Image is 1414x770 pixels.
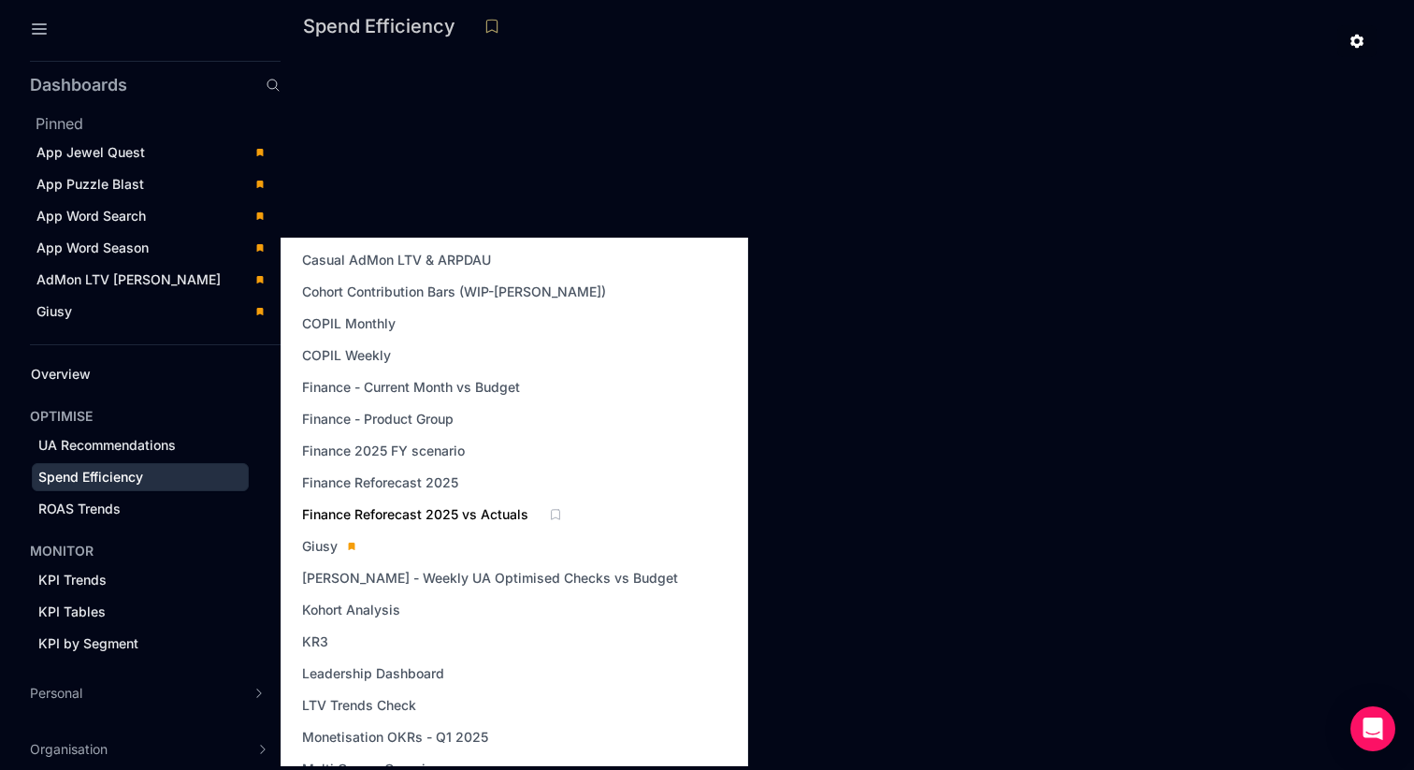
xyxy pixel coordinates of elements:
[302,728,488,747] span: Monetisation OKRs - Q1 2025
[32,463,249,491] a: Spend Efficiency
[302,601,400,619] span: Kohort Analysis
[30,684,82,703] span: Personal
[296,692,422,719] a: LTV Trends Check
[38,603,106,619] span: KPI Tables
[30,407,93,426] h4: OPTIMISE
[296,438,470,464] a: Finance 2025 FY scenario
[30,298,275,326] a: Giusy
[296,311,401,337] a: COPIL Monthly
[302,664,444,683] span: Leadership Dashboard
[302,473,458,492] span: Finance Reforecast 2025
[38,501,121,516] span: ROAS Trends
[302,346,391,365] span: COPIL Weekly
[32,630,249,658] a: KPI by Segment
[296,501,534,528] a: Finance Reforecast 2025 vs Actuals
[296,374,526,400] a: Finance - Current Month vs Budget
[302,537,338,556] span: Giusy
[38,635,138,651] span: KPI by Segment
[302,569,678,588] span: [PERSON_NAME] - Weekly UA Optimised Checks vs Budget
[303,17,467,36] h3: Spend Efficiency
[296,406,459,432] a: Finance - Product Group
[302,410,454,429] span: Finance - Product Group
[30,266,275,294] a: AdMon LTV [PERSON_NAME]
[296,342,397,369] a: COPIL Weekly
[36,240,149,255] span: App Word Season
[30,77,127,94] h2: Dashboards
[36,112,281,135] h2: Pinned
[32,566,249,594] a: KPI Trends
[296,565,684,591] a: [PERSON_NAME] - Weekly UA Optimised Checks vs Budget
[302,442,465,460] span: Finance 2025 FY scenario
[296,629,334,655] a: KR3
[302,283,606,301] span: Cohort Contribution Bars (WIP-[PERSON_NAME])
[30,542,94,560] h4: MONITOR
[296,279,612,305] a: Cohort Contribution Bars (WIP-[PERSON_NAME])
[296,247,497,273] a: Casual AdMon LTV & ARPDAU
[32,598,249,626] a: KPI Tables
[30,202,275,230] a: App Word Search
[302,632,328,651] span: KR3
[302,251,491,269] span: Casual AdMon LTV & ARPDAU
[36,176,144,192] span: App Puzzle Blast
[24,360,249,388] a: Overview
[296,661,450,687] a: Leadership Dashboard
[36,208,146,224] span: App Word Search
[302,696,416,715] span: LTV Trends Check
[302,505,528,524] span: Finance Reforecast 2025 vs Actuals
[31,366,91,382] span: Overview
[36,144,145,160] span: App Jewel Quest
[296,533,362,559] a: Giusy
[296,470,464,496] a: Finance Reforecast 2025
[38,469,143,485] span: Spend Efficiency
[32,495,249,523] a: ROAS Trends
[1350,706,1395,751] div: Open Intercom Messenger
[38,572,107,588] span: KPI Trends
[30,170,275,198] a: App Puzzle Blast
[302,378,520,397] span: Finance - Current Month vs Budget
[32,431,249,459] a: UA Recommendations
[38,437,176,453] span: UA Recommendations
[296,597,406,623] a: Kohort Analysis
[36,271,221,287] span: AdMon LTV [PERSON_NAME]
[30,234,275,262] a: App Word Season
[302,314,396,333] span: COPIL Monthly
[30,740,108,759] span: Organisation
[30,138,275,167] a: App Jewel Quest
[36,303,72,319] span: Giusy
[296,724,494,750] a: Monetisation OKRs - Q1 2025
